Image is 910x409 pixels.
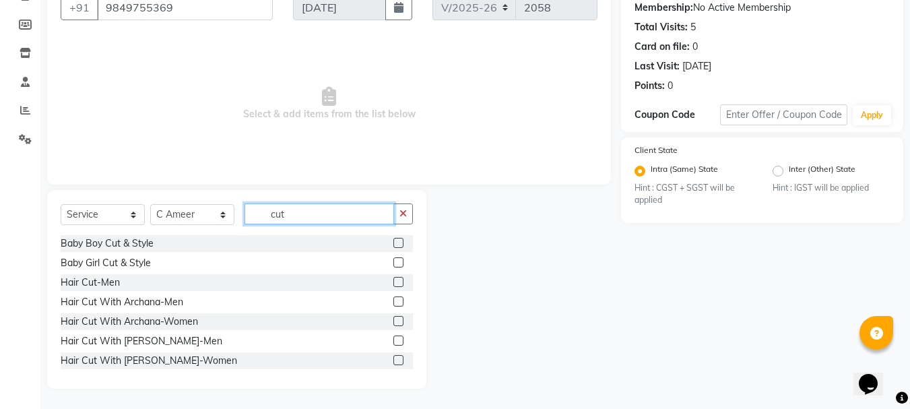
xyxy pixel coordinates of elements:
[853,355,897,396] iframe: chat widget
[635,59,680,73] div: Last Visit:
[668,79,673,93] div: 0
[61,276,120,290] div: Hair Cut-Men
[773,182,890,194] small: Hint : IGST will be applied
[61,237,154,251] div: Baby Boy Cut & Style
[635,182,752,207] small: Hint : CGST + SGST will be applied
[245,203,394,224] input: Search or Scan
[690,20,696,34] div: 5
[61,354,237,368] div: Hair Cut With [PERSON_NAME]-Women
[789,163,855,179] label: Inter (Other) State
[61,36,597,171] span: Select & add items from the list below
[720,104,847,125] input: Enter Offer / Coupon Code
[853,105,891,125] button: Apply
[682,59,711,73] div: [DATE]
[635,79,665,93] div: Points:
[61,334,222,348] div: Hair Cut With [PERSON_NAME]-Men
[651,163,718,179] label: Intra (Same) State
[635,1,693,15] div: Membership:
[635,1,890,15] div: No Active Membership
[635,108,719,122] div: Coupon Code
[61,295,183,309] div: Hair Cut With Archana-Men
[692,40,698,54] div: 0
[635,20,688,34] div: Total Visits:
[61,256,151,270] div: Baby Girl Cut & Style
[635,144,678,156] label: Client State
[635,40,690,54] div: Card on file:
[61,315,198,329] div: Hair Cut With Archana-Women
